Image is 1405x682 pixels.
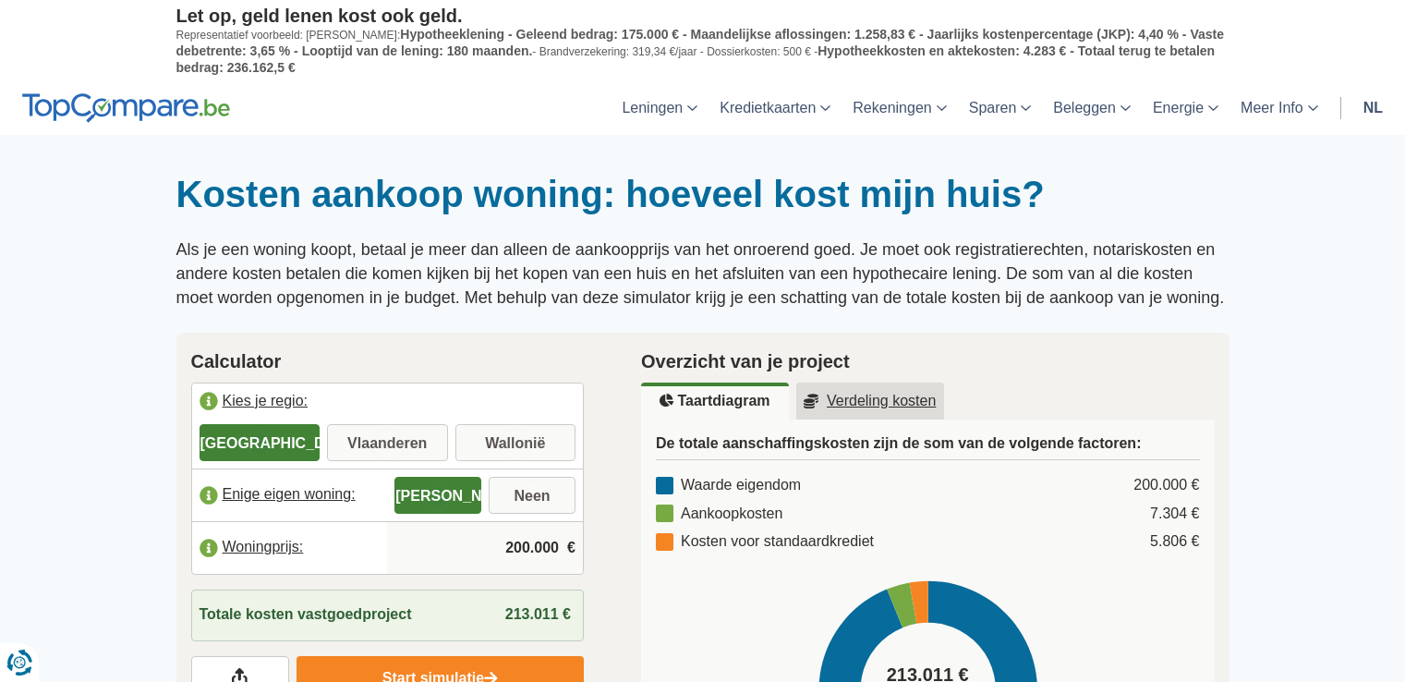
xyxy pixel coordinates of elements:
[22,93,230,123] img: TopCompare
[176,5,1229,27] p: Let op, geld lenen kost ook geld.
[192,475,388,516] label: Enige eigen woning:
[660,394,769,408] u: Taartdiagram
[489,477,575,514] label: Neen
[176,238,1229,310] p: Als je een woning koopt, betaal je meer dan alleen de aankoopprijs van het onroerend goed. Je moe...
[804,394,937,408] u: Verdeling kosten
[1133,475,1199,496] div: 200.000 €
[1352,80,1394,135] a: nl
[191,347,585,375] h2: Calculator
[611,80,709,135] a: Leningen
[842,80,957,135] a: Rekeningen
[192,384,584,424] label: Kies je regio:
[200,424,321,461] label: [GEOGRAPHIC_DATA]
[1042,80,1142,135] a: Beleggen
[176,43,1216,75] span: Hypotheekkosten en aktekosten: 4.283 € - Totaal terug te betalen bedrag: 236.162,5 €
[1150,504,1199,525] div: 7.304 €
[709,80,842,135] a: Kredietkaarten
[192,528,388,568] label: Woningprijs:
[505,606,571,622] span: 213.011 €
[656,434,1200,460] h3: De totale aanschaffingskosten zijn de som van de volgende factoren:
[327,424,448,461] label: Vlaanderen
[200,604,412,626] span: Totale kosten vastgoedproject
[176,27,1229,76] p: Representatief voorbeeld: [PERSON_NAME]: - Brandverzekering: 319,34 €/jaar - Dossierkosten: 500 € -
[455,424,576,461] label: Wallonië
[656,531,874,553] div: Kosten voor standaardkrediet
[641,347,1215,375] h2: Overzicht van je project
[394,477,481,514] label: [PERSON_NAME]
[567,538,575,559] span: €
[1142,80,1229,135] a: Energie
[958,80,1043,135] a: Sparen
[394,523,575,573] input: |
[1150,531,1199,553] div: 5.806 €
[656,475,801,496] div: Waarde eigendom
[656,504,782,525] div: Aankoopkosten
[176,27,1224,58] span: Hypotheeklening - Geleend bedrag: 175.000 € - Maandelijkse aflossingen: 1.258,83 € - Jaarlijks ko...
[1229,80,1329,135] a: Meer Info
[176,172,1229,216] h1: Kosten aankoop woning: hoeveel kost mijn huis?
